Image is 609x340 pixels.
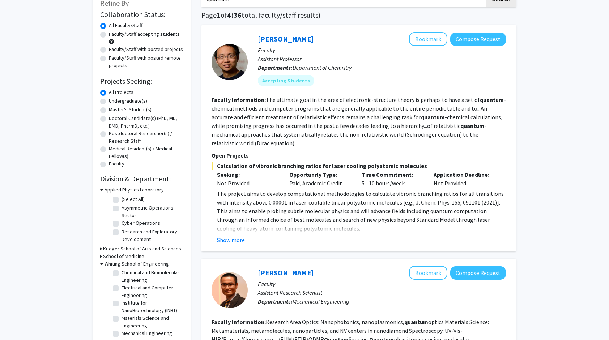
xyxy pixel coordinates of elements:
label: Chemical and Biomolecular Engineering [122,269,182,284]
label: Medical Resident(s) / Medical Fellow(s) [109,145,183,160]
label: Postdoctoral Researcher(s) / Research Staff [109,130,183,145]
label: Master's Student(s) [109,106,152,113]
p: Open Projects [212,151,506,160]
iframe: Chat [5,307,31,335]
label: Materials Science and Engineering [122,314,182,330]
span: 1 [217,10,221,20]
span: Department of Chemistry [293,64,352,71]
p: Assistant Professor [258,55,506,63]
div: Not Provided [428,170,501,188]
span: Calculation of vibronic branching ratios for laser cooling polyatomic molecules [212,162,506,170]
h2: Projects Seeking: [100,77,183,86]
label: Research and Exploratory Development [122,228,182,243]
div: Paid, Academic Credit [284,170,356,188]
button: Compose Request to Peng Zheng [450,266,506,280]
label: Faculty/Staff with posted remote projects [109,54,183,69]
button: Add Peng Zheng to Bookmarks [409,266,447,280]
mat-chip: Accepting Students [258,75,314,86]
h2: Collaboration Status: [100,10,183,19]
b: quantum [480,96,504,103]
h3: Whiting School of Engineering [105,260,169,268]
a: [PERSON_NAME] [258,34,314,43]
label: Asymmetric Operations Sector [122,204,182,219]
h1: Page of ( total faculty/staff results) [201,11,516,20]
div: 5 - 10 hours/week [356,170,429,188]
label: Faculty [109,160,124,168]
span: 4 [227,10,231,20]
div: Not Provided [217,179,278,188]
b: quantum [460,122,484,129]
span: Mechanical Engineering [293,298,349,305]
a: [PERSON_NAME] [258,268,314,277]
label: Faculty/Staff with posted projects [109,46,183,53]
b: quantum [404,318,428,326]
label: Doctoral Candidate(s) (PhD, MD, DMD, PharmD, etc.) [109,115,183,130]
h3: Applied Physics Laboratory [105,186,164,194]
p: Assistant Research Scientist [258,288,506,297]
b: Departments: [258,64,293,71]
label: Electrical and Computer Engineering [122,284,182,299]
span: 36 [234,10,242,20]
p: Application Deadline: [434,170,495,179]
h2: Division & Department: [100,175,183,183]
p: Seeking: [217,170,278,179]
b: quantum [421,113,445,121]
label: Institute for NanoBioTechnology (INBT) [122,299,182,314]
label: (Select All) [122,195,145,203]
h3: Krieger School of Arts and Sciences [103,245,181,253]
b: Departments: [258,298,293,305]
button: Compose Request to Lan Cheng [450,33,506,46]
p: Opportunity Type: [289,170,351,179]
b: Faculty Information: [212,96,266,103]
label: Cyber Operations [122,219,160,227]
label: All Faculty/Staff [109,22,142,29]
p: Faculty [258,280,506,288]
fg-read-more: The ultimate goal in the area of electronic-structure theory is perhaps to have a set of -chemica... [212,96,506,147]
p: Time Commitment: [362,170,423,179]
label: Undergraduate(s) [109,97,147,105]
h3: School of Medicine [103,253,144,260]
label: All Projects [109,89,133,96]
label: Faculty/Staff accepting students [109,30,180,38]
p: The project aims to develop computational methodologies to calculate vibronic branching ratios fo... [217,189,506,233]
button: Add Lan Cheng to Bookmarks [409,32,447,46]
p: Faculty [258,46,506,55]
b: Faculty Information: [212,318,266,326]
button: Show more [217,236,245,244]
label: Mechanical Engineering [122,330,172,337]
